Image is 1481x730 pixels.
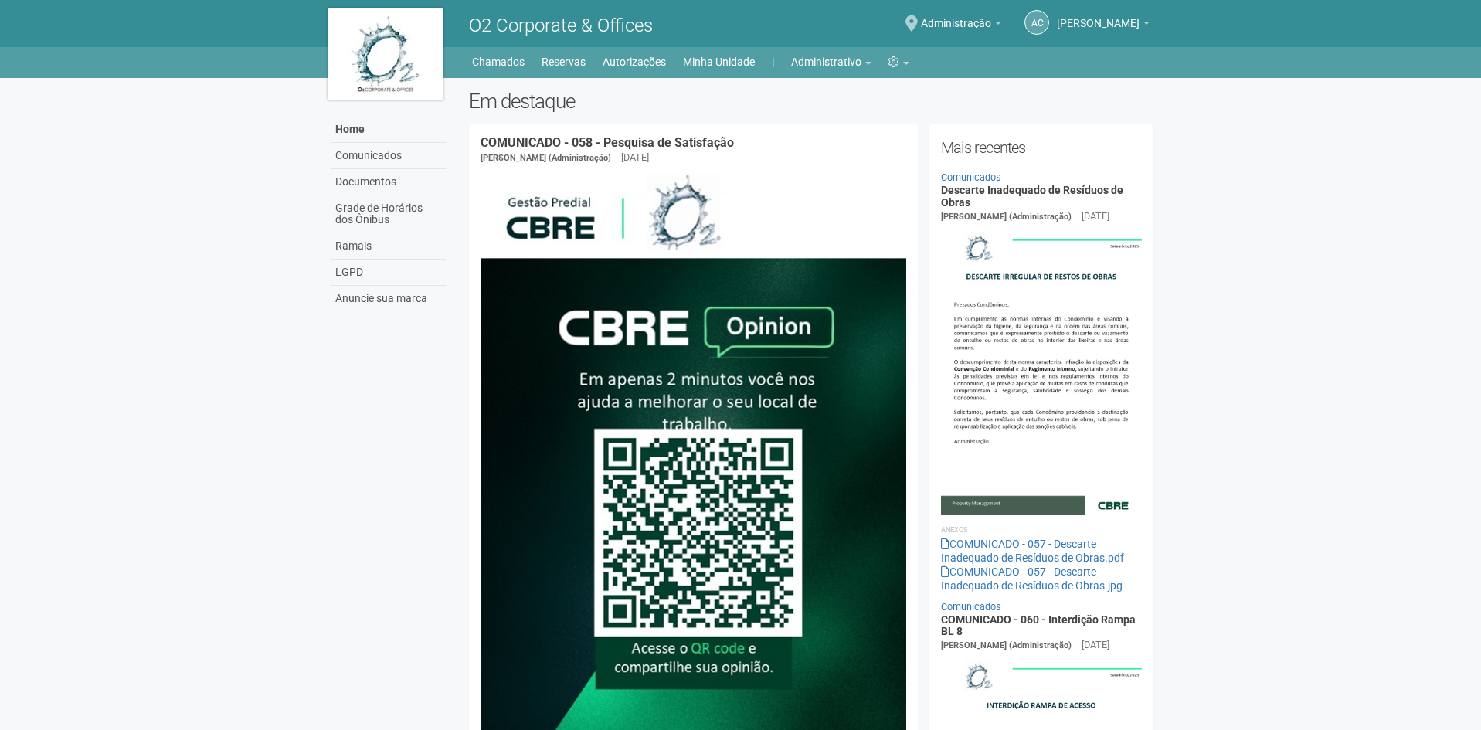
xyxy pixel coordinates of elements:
[921,2,991,29] span: Administração
[1082,638,1109,652] div: [DATE]
[1057,2,1140,29] span: Ana Carla de Carvalho Silva
[331,286,446,311] a: Anuncie sua marca
[921,19,1001,32] a: Administração
[469,15,653,36] span: O2 Corporate & Offices
[941,640,1072,650] span: [PERSON_NAME] (Administração)
[331,143,446,169] a: Comunicados
[331,260,446,286] a: LGPD
[331,169,446,195] a: Documentos
[621,151,649,165] div: [DATE]
[331,117,446,143] a: Home
[469,90,1154,113] h2: Em destaque
[331,195,446,233] a: Grade de Horários dos Ônibus
[941,212,1072,222] span: [PERSON_NAME] (Administração)
[941,523,1143,537] li: Anexos
[481,135,734,150] a: COMUNICADO - 058 - Pesquisa de Satisfação
[941,136,1143,159] h2: Mais recentes
[772,51,774,73] a: |
[941,601,1001,613] a: Comunicados
[542,51,586,73] a: Reservas
[941,538,1124,564] a: COMUNICADO - 057 - Descarte Inadequado de Resíduos de Obras.pdf
[1057,19,1150,32] a: [PERSON_NAME]
[941,171,1001,183] a: Comunicados
[888,51,909,73] a: Configurações
[481,153,611,163] span: [PERSON_NAME] (Administração)
[791,51,871,73] a: Administrativo
[472,51,525,73] a: Chamados
[941,184,1123,208] a: Descarte Inadequado de Resíduos de Obras
[1082,209,1109,223] div: [DATE]
[941,565,1123,592] a: COMUNICADO - 057 - Descarte Inadequado de Resíduos de Obras.jpg
[941,224,1143,514] img: COMUNICADO%20-%20057%20-%20Descarte%20Inadequado%20de%20Res%C3%ADduos%20de%20Obras.jpg
[328,8,443,100] img: logo.jpg
[1024,10,1049,35] a: AC
[683,51,755,73] a: Minha Unidade
[603,51,666,73] a: Autorizações
[331,233,446,260] a: Ramais
[941,613,1136,637] a: COMUNICADO - 060 - Interdição Rampa BL 8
